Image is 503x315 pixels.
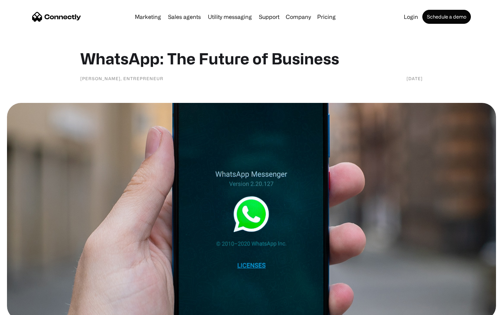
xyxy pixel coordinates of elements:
a: Marketing [132,14,164,20]
div: Company [286,12,311,22]
a: Schedule a demo [422,10,471,24]
aside: Language selected: English [7,303,42,313]
a: Pricing [314,14,338,20]
div: [DATE] [407,75,423,82]
h1: WhatsApp: The Future of Business [80,49,423,68]
a: Login [401,14,421,20]
a: Utility messaging [205,14,255,20]
ul: Language list [14,303,42,313]
a: Support [256,14,282,20]
div: [PERSON_NAME], Entrepreneur [80,75,163,82]
a: Sales agents [165,14,204,20]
